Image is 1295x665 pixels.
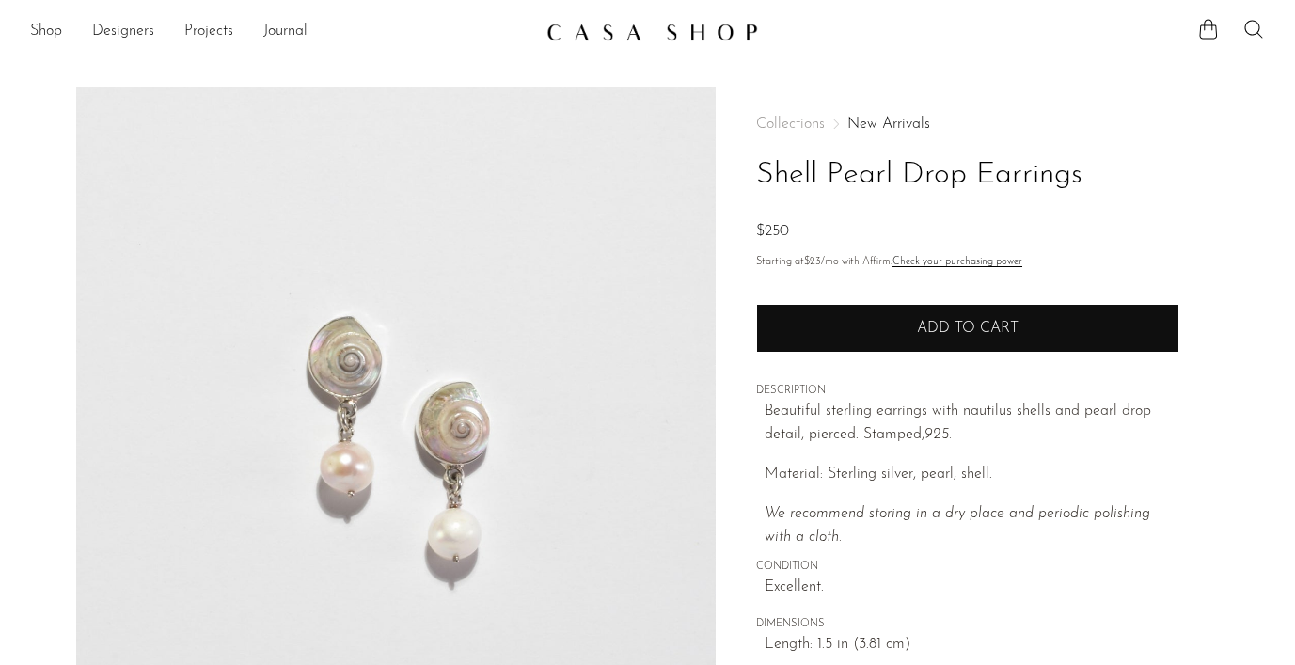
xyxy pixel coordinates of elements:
[892,257,1022,267] a: Check your purchasing power - Learn more about Affirm Financing (opens in modal)
[756,117,825,132] span: Collections
[804,257,821,267] span: $23
[756,254,1179,271] p: Starting at /mo with Affirm.
[765,400,1179,448] p: Beautiful sterling earrings with nautilus shells and pearl drop detail, pierced. Stamped,
[184,20,233,44] a: Projects
[756,117,1179,132] nav: Breadcrumbs
[756,616,1179,633] span: DIMENSIONS
[917,321,1019,336] span: Add to cart
[756,304,1179,353] button: Add to cart
[765,633,1179,657] span: Length: 1.5 in (3.81 cm)
[756,559,1179,576] span: CONDITION
[847,117,930,132] a: New Arrivals
[30,16,531,48] ul: NEW HEADER MENU
[756,151,1179,199] h1: Shell Pearl Drop Earrings
[765,576,1179,600] span: Excellent.
[30,20,62,44] a: Shop
[756,383,1179,400] span: DESCRIPTION
[263,20,308,44] a: Journal
[92,20,154,44] a: Designers
[765,506,1150,546] i: We recommend storing in a dry place and periodic polishing with a cloth.
[30,16,531,48] nav: Desktop navigation
[765,463,1179,487] p: Material: Sterling silver, pearl, shell.
[756,224,789,239] span: $250
[924,427,952,442] em: 925.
